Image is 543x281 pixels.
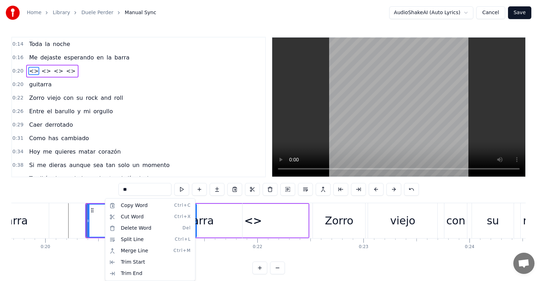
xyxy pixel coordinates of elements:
span: Ctrl+X [174,214,191,220]
div: Trim End [107,268,194,279]
div: Cut Word [107,211,194,223]
span: Del [182,225,191,231]
span: Ctrl+M [174,248,191,254]
div: Trim Start [107,257,194,268]
span: Ctrl+L [175,237,191,242]
span: Ctrl+C [174,203,191,208]
div: Copy Word [107,200,194,211]
div: Merge Line [107,245,194,257]
div: Delete Word [107,223,194,234]
div: Split Line [107,234,194,245]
